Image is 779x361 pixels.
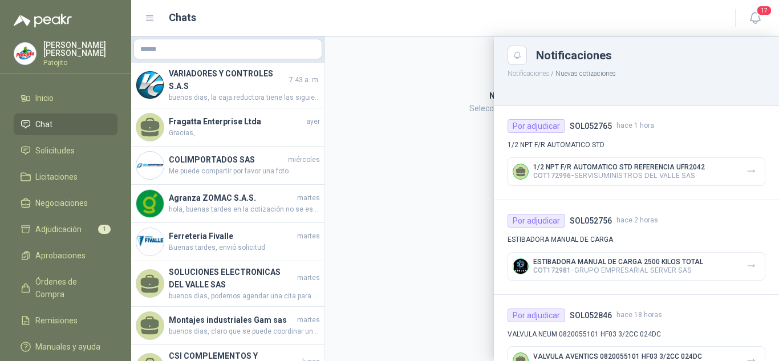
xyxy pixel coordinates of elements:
span: Aprobaciones [35,249,86,262]
p: - SERVISUMINISTROS DEL VALLE SAS [533,171,705,180]
span: 1 [98,225,111,234]
a: Manuales y ayuda [14,336,117,358]
span: Remisiones [35,314,78,327]
div: Por adjudicar [508,214,565,228]
img: Company Logo [14,43,36,64]
span: Solicitudes [35,144,75,157]
span: hace 2 horas [616,215,658,226]
img: Company Logo [513,259,528,274]
h4: SOL052756 [570,214,612,227]
p: ESTIBADORA MANUAL DE CARGA [508,234,765,245]
span: Adjudicación [35,223,82,236]
a: Aprobaciones [14,245,117,266]
span: COT172996 [533,172,571,180]
a: Chat [14,113,117,135]
span: Negociaciones [35,197,88,209]
h4: SOL052765 [570,120,612,132]
img: Logo peakr [14,14,72,27]
a: Inicio [14,87,117,109]
span: 17 [756,5,772,16]
p: / Nuevas cotizaciones [494,65,779,79]
button: Close [508,46,527,65]
span: Licitaciones [35,171,78,183]
p: Patojito [43,59,117,66]
a: Negociaciones [14,192,117,214]
button: 17 [745,8,765,29]
div: Notificaciones [536,50,765,61]
span: Órdenes de Compra [35,275,107,301]
button: Notificaciones [508,70,549,78]
span: Inicio [35,92,54,104]
a: Solicitudes [14,140,117,161]
p: VALVULA NEUM 0820055101 HF03 3/2CC 024DC [508,329,765,340]
span: hace 18 horas [616,310,662,321]
div: Por adjudicar [508,119,565,133]
p: 1/2 NPT F/R AUTOMATICO STD [508,140,765,151]
h1: Chats [169,10,196,26]
p: ESTIBADORA MANUAL DE CARGA 2500 KILOS TOTAL [533,258,703,266]
p: VALVULA AVENTICS 0820055101 HF03 3/2CC 024DC [533,352,702,360]
a: Licitaciones [14,166,117,188]
h4: SOL052846 [570,309,612,322]
div: Por adjudicar [508,309,565,322]
span: COT172981 [533,266,571,274]
span: Chat [35,118,52,131]
p: - GRUPO EMPRESARIAL SERVER SAS [533,266,703,274]
p: 1/2 NPT F/R AUTOMATICO STD REFERENCIA UFR2042 [533,163,705,171]
a: Adjudicación1 [14,218,117,240]
span: Manuales y ayuda [35,340,100,353]
a: Órdenes de Compra [14,271,117,305]
p: [PERSON_NAME] [PERSON_NAME] [43,41,117,57]
a: Remisiones [14,310,117,331]
span: hace 1 hora [616,120,654,131]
